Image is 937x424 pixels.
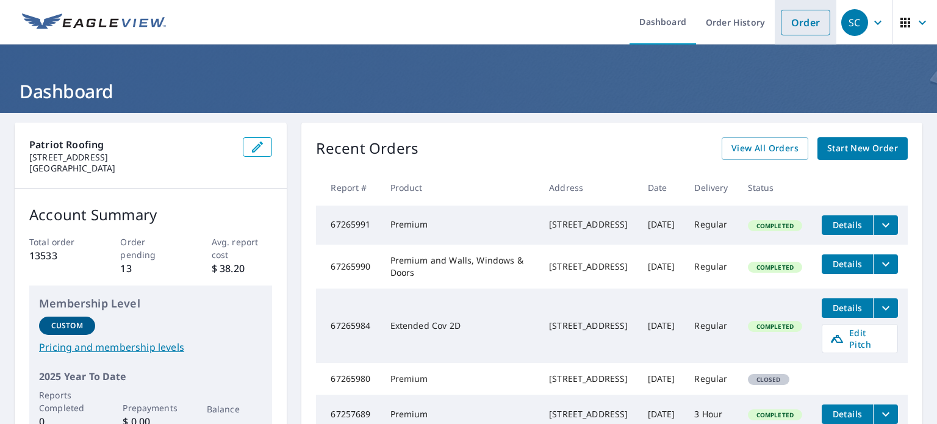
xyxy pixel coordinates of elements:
p: Reports Completed [39,389,95,414]
img: EV Logo [22,13,166,32]
p: Avg. report cost [212,235,273,261]
div: [STREET_ADDRESS] [549,261,628,273]
p: $ 38.20 [212,261,273,276]
td: Regular [684,245,738,289]
th: Report # [316,170,380,206]
span: Details [829,219,866,231]
td: Regular [684,206,738,245]
button: detailsBtn-67265991 [822,215,873,235]
span: Details [829,408,866,420]
a: View All Orders [722,137,808,160]
td: [DATE] [638,245,685,289]
p: 2025 Year To Date [39,369,262,384]
h1: Dashboard [15,79,922,104]
a: Edit Pitch [822,324,898,353]
button: detailsBtn-67265990 [822,254,873,274]
a: Start New Order [817,137,908,160]
p: Balance [207,403,263,415]
p: Custom [51,320,83,331]
p: Membership Level [39,295,262,312]
p: [STREET_ADDRESS] [29,152,233,163]
button: filesDropdownBtn-67265984 [873,298,898,318]
span: Completed [749,263,801,271]
th: Date [638,170,685,206]
span: Completed [749,221,801,230]
span: Start New Order [827,141,898,156]
td: Premium and Walls, Windows & Doors [381,245,540,289]
td: Extended Cov 2D [381,289,540,363]
th: Address [539,170,637,206]
td: [DATE] [638,363,685,395]
td: Regular [684,363,738,395]
td: 67265990 [316,245,380,289]
td: [DATE] [638,206,685,245]
div: SC [841,9,868,36]
p: Account Summary [29,204,272,226]
p: 13 [120,261,181,276]
p: Total order [29,235,90,248]
p: Patriot Roofing [29,137,233,152]
a: Pricing and membership levels [39,340,262,354]
div: [STREET_ADDRESS] [549,320,628,332]
th: Delivery [684,170,738,206]
p: 13533 [29,248,90,263]
span: Closed [749,375,788,384]
button: detailsBtn-67265984 [822,298,873,318]
a: Order [781,10,830,35]
div: [STREET_ADDRESS] [549,218,628,231]
th: Product [381,170,540,206]
p: Recent Orders [316,137,418,160]
span: Completed [749,322,801,331]
button: filesDropdownBtn-67257689 [873,404,898,424]
td: Premium [381,206,540,245]
td: [DATE] [638,289,685,363]
p: Order pending [120,235,181,261]
th: Status [738,170,812,206]
button: filesDropdownBtn-67265990 [873,254,898,274]
td: Premium [381,363,540,395]
td: Regular [684,289,738,363]
td: 67265980 [316,363,380,395]
td: 67265984 [316,289,380,363]
div: [STREET_ADDRESS] [549,373,628,385]
div: [STREET_ADDRESS] [549,408,628,420]
button: filesDropdownBtn-67265991 [873,215,898,235]
span: Details [829,302,866,314]
span: View All Orders [731,141,799,156]
p: [GEOGRAPHIC_DATA] [29,163,233,174]
span: Edit Pitch [830,327,890,350]
button: detailsBtn-67257689 [822,404,873,424]
span: Details [829,258,866,270]
p: Prepayments [123,401,179,414]
td: 67265991 [316,206,380,245]
span: Completed [749,411,801,419]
